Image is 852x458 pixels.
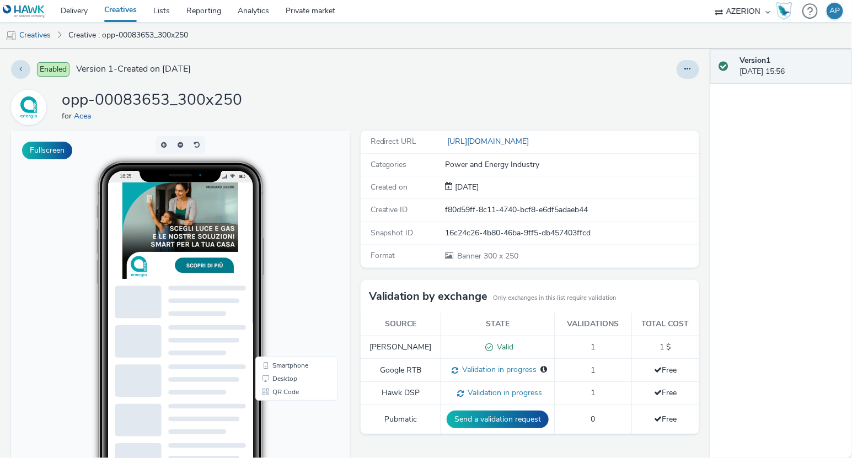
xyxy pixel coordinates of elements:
[445,159,698,170] div: Power and Energy Industry
[654,414,677,424] span: Free
[62,90,242,111] h1: opp-00083653_300x250
[22,142,72,159] button: Fullscreen
[660,342,671,352] span: 1 $
[447,411,549,428] button: Send a validation request
[654,365,677,375] span: Free
[6,30,17,41] img: mobile
[371,136,417,147] span: Redirect URL
[776,2,797,20] a: Hawk Academy
[247,255,325,268] li: QR Code
[247,241,325,255] li: Desktop
[591,387,596,398] span: 1
[371,228,414,238] span: Snapshot ID
[63,22,194,49] a: Creative : opp-00083653_300x250
[441,313,555,336] th: State
[457,251,484,261] span: Banner
[371,159,407,170] span: Categories
[371,250,395,261] span: Format
[740,55,843,78] div: [DATE] 15:56
[445,228,698,239] div: 16c24c26-4b80-46ba-9ff5-db457403ffcd
[11,102,51,112] a: Acea
[494,342,514,352] span: Valid
[464,387,542,398] span: Validation in progress
[361,336,441,359] td: [PERSON_NAME]
[445,136,533,147] a: [URL][DOMAIN_NAME]
[494,294,617,303] small: Only exchanges in this list require validation
[591,414,596,424] span: 0
[459,364,537,375] span: Validation in progress
[261,231,297,238] span: Smartphone
[13,91,45,123] img: Acea
[361,313,441,336] th: Source
[555,313,632,336] th: Validations
[37,62,69,77] span: Enabled
[591,365,596,375] span: 1
[261,258,288,265] span: QR Code
[453,182,479,193] div: Creation 30 September 2025, 15:56
[109,42,121,49] span: 16:25
[371,182,408,192] span: Created on
[74,111,95,121] a: Acea
[371,204,408,215] span: Creative ID
[776,2,792,20] img: Hawk Academy
[361,405,441,434] td: Pubmatic
[361,382,441,405] td: Hawk DSP
[740,55,770,66] strong: Version 1
[247,228,325,241] li: Smartphone
[830,3,840,19] div: AP
[456,251,518,261] span: 300 x 250
[76,63,191,76] span: Version 1 - Created on [DATE]
[62,111,74,121] span: for
[654,387,677,398] span: Free
[445,204,698,215] div: f80d59ff-8c11-4740-bcf8-e6df5adaeb44
[632,313,699,336] th: Total cost
[361,359,441,382] td: Google RTB
[369,288,488,305] h3: Validation by exchange
[453,182,479,192] span: [DATE]
[591,342,596,352] span: 1
[261,245,286,251] span: Desktop
[3,4,45,18] img: undefined Logo
[111,52,227,148] img: Advertisement preview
